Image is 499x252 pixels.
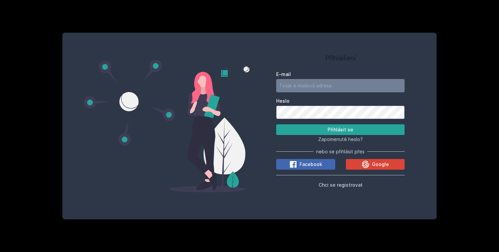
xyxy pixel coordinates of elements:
[372,161,389,168] span: Google
[276,71,405,78] label: E-mail
[276,159,335,170] button: Facebook
[276,79,405,92] input: Tvoje e-mailová adresa
[316,148,365,155] span: nebo se přihlásit přes
[276,98,405,104] label: Heslo
[300,161,322,168] span: Facebook
[319,181,363,189] button: Chci se registrovat
[318,136,363,142] span: Zapomenuté heslo?
[346,159,405,170] button: Google
[276,53,405,63] h1: Přihlášení
[276,124,405,135] button: Přihlásit se
[319,182,363,188] span: Chci se registrovat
